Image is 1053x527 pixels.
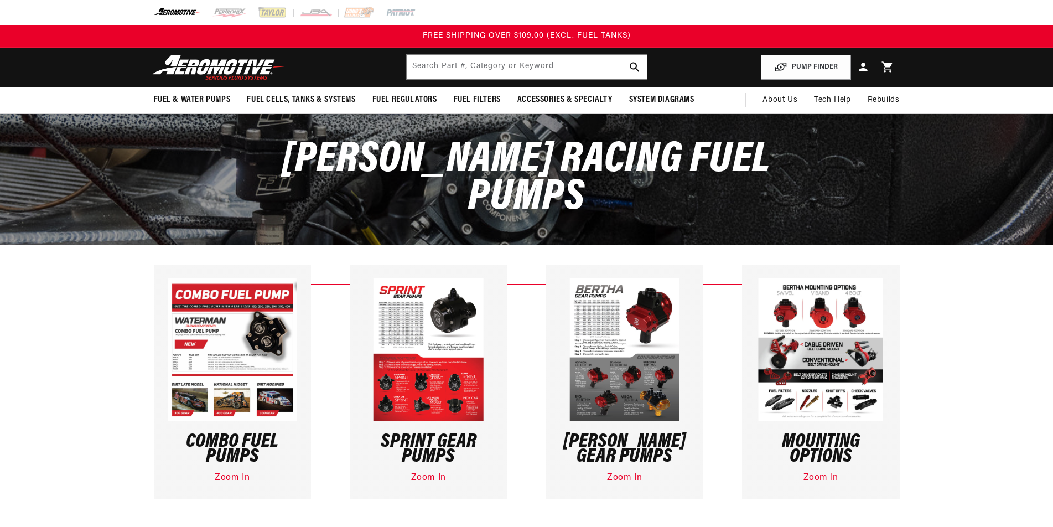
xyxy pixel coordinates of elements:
summary: Tech Help [806,87,859,113]
span: Accessories & Specialty [517,94,613,106]
h3: Mounting Options [756,435,886,464]
summary: Accessories & Specialty [509,87,621,113]
span: Rebuilds [868,94,900,106]
span: Fuel Filters [454,94,501,106]
h3: Combo Fuel Pumps [168,435,298,464]
span: Tech Help [814,94,850,106]
button: PUMP FINDER [761,55,851,80]
summary: Fuel Filters [445,87,509,113]
img: Aeromotive [149,54,288,80]
a: Zoom In [411,473,446,482]
span: Fuel Regulators [372,94,437,106]
input: Search by Part Number, Category or Keyword [407,55,647,79]
a: Zoom In [607,473,642,482]
span: System Diagrams [629,94,694,106]
h3: [PERSON_NAME] Gear Pumps [560,435,690,464]
span: [PERSON_NAME] Racing Fuel Pumps [282,138,771,220]
summary: Fuel Regulators [364,87,445,113]
span: Fuel & Water Pumps [154,94,231,106]
a: Zoom In [803,473,838,482]
summary: Rebuilds [859,87,908,113]
span: About Us [762,96,797,104]
summary: System Diagrams [621,87,703,113]
a: About Us [754,87,806,113]
h3: Sprint Gear Pumps [364,435,494,464]
summary: Fuel & Water Pumps [146,87,239,113]
button: search button [623,55,647,79]
summary: Fuel Cells, Tanks & Systems [238,87,364,113]
span: Fuel Cells, Tanks & Systems [247,94,355,106]
span: FREE SHIPPING OVER $109.00 (EXCL. FUEL TANKS) [423,32,631,40]
a: Zoom In [215,473,250,482]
